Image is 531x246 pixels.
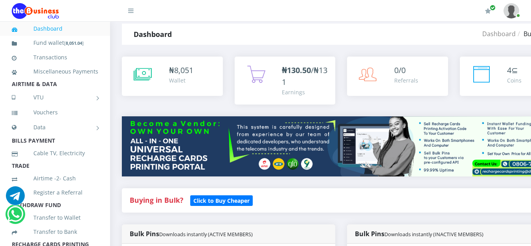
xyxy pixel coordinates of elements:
[66,40,82,46] b: 8,051.04
[159,231,253,238] small: Downloads instantly (ACTIVE MEMBERS)
[490,5,496,11] span: Renew/Upgrade Subscription
[130,229,253,238] strong: Bulk Pins
[282,88,328,96] div: Earnings
[7,211,23,224] a: Chat for support
[282,65,311,75] b: ₦130.50
[12,62,98,81] a: Miscellaneous Payments
[394,76,418,84] div: Referrals
[12,3,59,19] img: Logo
[130,195,183,205] strong: Buying in Bulk?
[134,29,172,39] strong: Dashboard
[12,103,98,121] a: Vouchers
[394,65,406,75] span: 0/0
[12,223,98,241] a: Transfer to Bank
[507,64,522,76] div: ⊆
[6,192,25,205] a: Chat for support
[64,40,84,46] small: [ ]
[482,29,516,38] a: Dashboard
[12,20,98,38] a: Dashboard
[355,229,483,238] strong: Bulk Pins
[235,57,336,105] a: ₦130.50/₦131 Earnings
[503,3,519,18] img: User
[485,8,491,14] i: Renew/Upgrade Subscription
[174,65,193,75] span: 8,051
[169,76,193,84] div: Wallet
[193,197,250,204] b: Click to Buy Cheaper
[12,184,98,202] a: Register a Referral
[507,76,522,84] div: Coins
[507,65,511,75] span: 4
[190,195,253,205] a: Click to Buy Cheaper
[12,48,98,66] a: Transactions
[384,231,483,238] small: Downloads instantly (INACTIVE MEMBERS)
[122,57,223,96] a: ₦8,051 Wallet
[282,65,327,87] span: /₦131
[169,64,193,76] div: ₦
[12,169,98,187] a: Airtime -2- Cash
[12,34,98,52] a: Fund wallet[8,051.04]
[12,117,98,137] a: Data
[12,209,98,227] a: Transfer to Wallet
[12,144,98,162] a: Cable TV, Electricity
[12,88,98,107] a: VTU
[347,57,448,96] a: 0/0 Referrals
